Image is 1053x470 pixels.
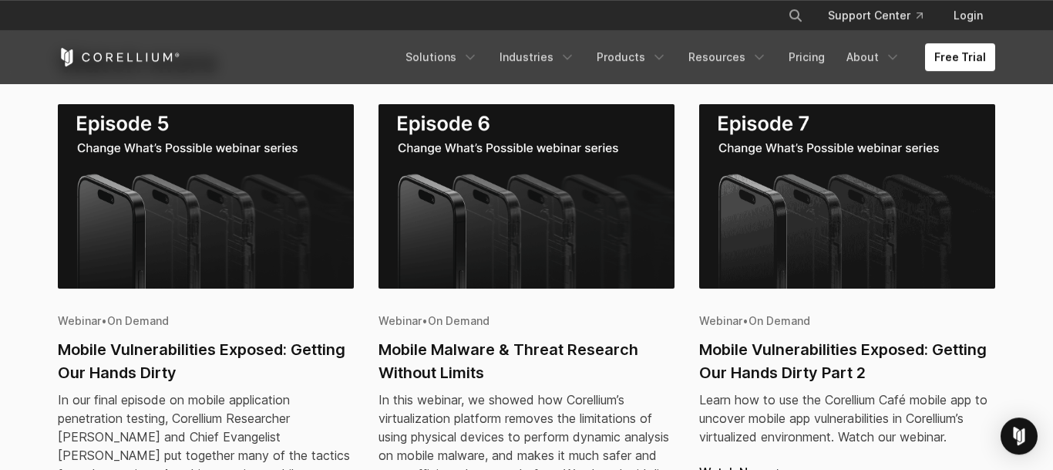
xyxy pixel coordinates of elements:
[925,43,995,71] a: Free Trial
[378,314,422,327] span: Webinar
[769,2,995,29] div: Navigation Menu
[58,338,354,384] h2: Mobile Vulnerabilities Exposed: Getting Our Hands Dirty
[378,104,675,289] img: Mobile Malware & Threat Research Without Limits
[749,314,810,327] span: On Demand
[107,314,169,327] span: On Demand
[396,43,487,71] a: Solutions
[58,48,180,66] a: Corellium Home
[396,43,995,71] div: Navigation Menu
[837,43,910,71] a: About
[941,2,995,29] a: Login
[1001,418,1038,455] div: Open Intercom Messenger
[782,2,809,29] button: Search
[679,43,776,71] a: Resources
[699,313,995,329] div: •
[699,338,995,384] h2: Mobile Vulnerabilities Exposed: Getting Our Hands Dirty Part 2
[779,43,834,71] a: Pricing
[58,104,354,289] img: Mobile Vulnerabilities Exposed: Getting Our Hands Dirty
[699,391,995,446] div: Learn how to use the Corellium Café mobile app to uncover mobile app vulnerabilities in Corellium...
[699,104,995,289] img: Mobile Vulnerabilities Exposed: Getting Our Hands Dirty Part 2
[490,43,584,71] a: Industries
[587,43,676,71] a: Products
[58,313,354,329] div: •
[428,314,489,327] span: On Demand
[699,314,742,327] span: Webinar
[378,313,675,329] div: •
[58,314,101,327] span: Webinar
[816,2,935,29] a: Support Center
[378,338,675,384] h2: Mobile Malware & Threat Research Without Limits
